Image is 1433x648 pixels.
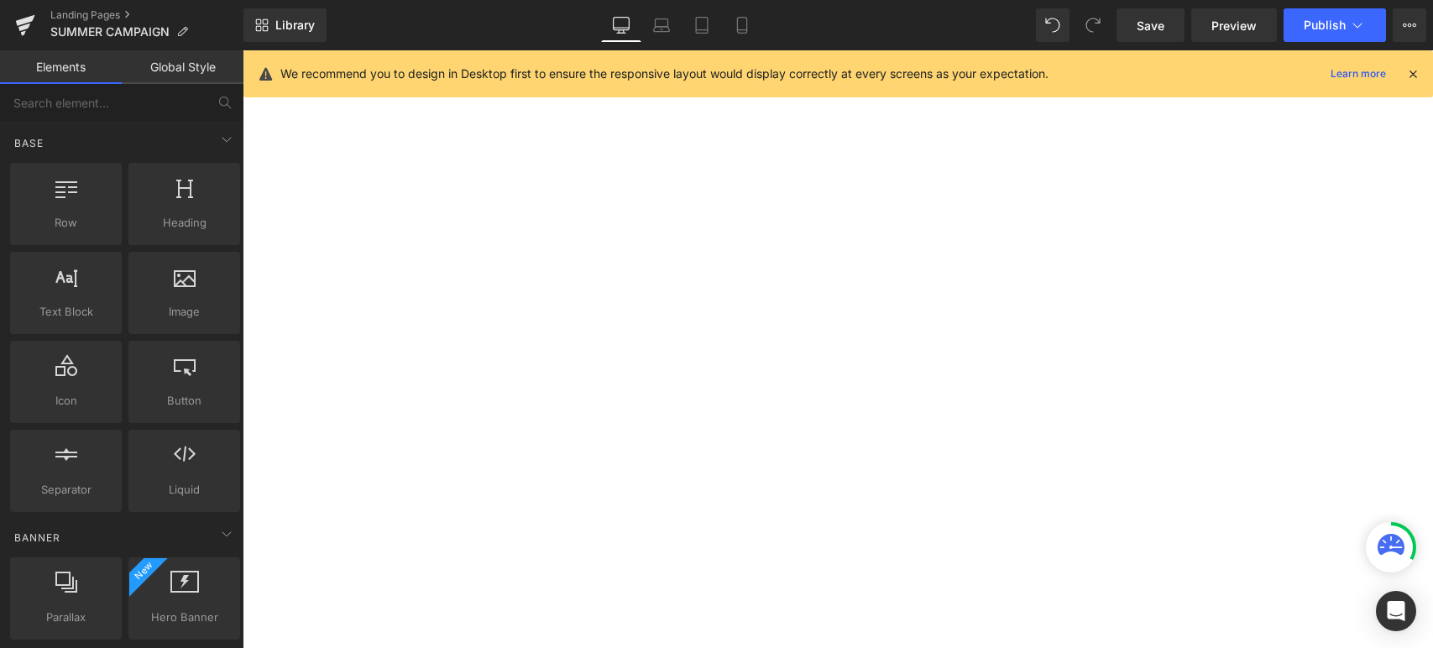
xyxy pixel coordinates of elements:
span: Image [133,303,235,321]
span: Preview [1211,17,1257,34]
span: Publish [1304,18,1346,32]
span: Parallax [15,609,117,626]
span: Banner [13,530,62,546]
span: Liquid [133,481,235,499]
span: Hero Banner [133,609,235,626]
span: Base [13,135,45,151]
button: Publish [1284,8,1386,42]
span: Heading [133,214,235,232]
span: Icon [15,392,117,410]
div: Open Intercom Messenger [1376,591,1416,631]
a: Mobile [722,8,762,42]
span: Library [275,18,315,33]
span: Separator [15,481,117,499]
span: Text Block [15,303,117,321]
span: SUMMER CAMPAIGN [50,25,170,39]
a: Landing Pages [50,8,243,22]
a: Preview [1191,8,1277,42]
a: Tablet [682,8,722,42]
button: Redo [1076,8,1110,42]
button: More [1393,8,1426,42]
span: Row [15,214,117,232]
a: New Library [243,8,327,42]
p: We recommend you to design in Desktop first to ensure the responsive layout would display correct... [280,65,1049,83]
span: Save [1137,17,1164,34]
a: Desktop [601,8,641,42]
a: Laptop [641,8,682,42]
span: Button [133,392,235,410]
a: Global Style [122,50,243,84]
button: Undo [1036,8,1070,42]
a: Learn more [1324,64,1393,84]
